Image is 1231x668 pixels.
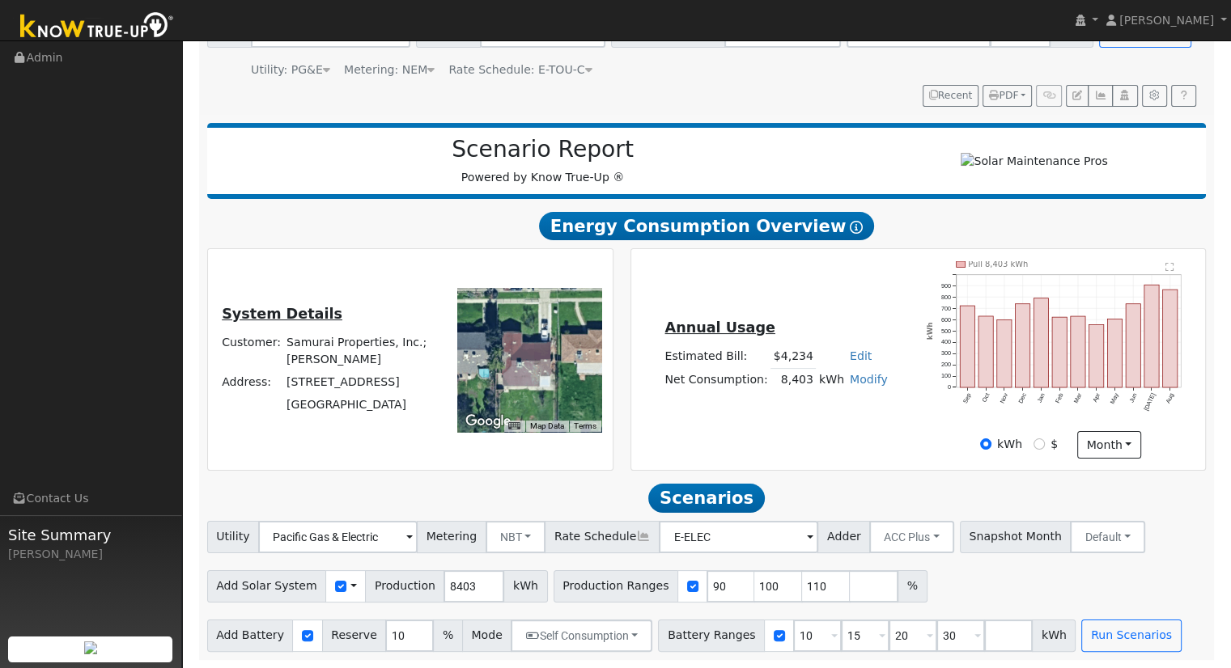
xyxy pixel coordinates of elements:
[461,411,515,432] a: Open this area in Google Maps (opens a new window)
[1053,317,1068,387] rect: onclick=""
[284,394,435,416] td: [GEOGRAPHIC_DATA]
[898,570,927,602] span: %
[1112,85,1137,108] button: Login As
[850,373,888,386] a: Modify
[941,281,951,289] text: 900
[983,85,1032,108] button: PDF
[1055,392,1065,404] text: Feb
[941,361,951,368] text: 200
[1077,431,1141,459] button: month
[219,371,284,394] td: Address:
[659,521,818,553] input: Select a Rate Schedule
[284,371,435,394] td: [STREET_ADDRESS]
[1016,303,1030,387] rect: onclick=""
[1070,521,1145,553] button: Default
[662,345,770,369] td: Estimated Bill:
[978,316,993,387] rect: onclick=""
[215,136,871,186] div: Powered by Know True-Up ®
[816,368,847,391] td: kWh
[511,619,652,652] button: Self Consumption
[969,260,1029,268] text: Pull 8,403 kWh
[219,332,284,371] td: Customer:
[927,322,935,340] text: kWh
[1127,303,1141,387] rect: onclick=""
[981,392,991,404] text: Oct
[941,315,951,323] text: 600
[997,436,1022,453] label: kWh
[1034,438,1045,450] input: $
[960,306,974,387] rect: onclick=""
[1088,85,1113,108] button: Multi-Series Graph
[1092,391,1102,404] text: Apr
[84,641,97,654] img: retrieve
[1119,14,1214,27] span: [PERSON_NAME]
[1089,324,1104,387] rect: onclick=""
[923,85,979,108] button: Recent
[8,524,173,546] span: Site Summary
[1164,290,1178,387] rect: onclick=""
[1051,436,1058,453] label: $
[12,9,182,45] img: Know True-Up
[662,368,770,391] td: Net Consumption:
[941,327,951,334] text: 500
[433,619,462,652] span: %
[997,319,1012,387] rect: onclick=""
[869,521,954,553] button: ACC Plus
[222,306,342,322] u: System Details
[941,338,951,345] text: 400
[284,332,435,371] td: Samurai Properties, Inc.; [PERSON_NAME]
[344,61,435,78] div: Metering: NEM
[770,368,816,391] td: 8,403
[817,521,870,553] span: Adder
[258,521,418,553] input: Select a Utility
[1171,85,1196,108] a: Help Link
[989,90,1018,101] span: PDF
[960,521,1072,553] span: Snapshot Month
[503,570,547,602] span: kWh
[322,619,387,652] span: Reserve
[223,136,862,163] h2: Scenario Report
[207,619,294,652] span: Add Battery
[508,421,520,432] button: Keyboard shortcuts
[365,570,444,602] span: Production
[664,319,775,336] u: Annual Usage
[1034,298,1049,387] rect: onclick=""
[1073,391,1085,404] text: Mar
[770,345,816,369] td: $4,234
[1166,262,1175,272] text: 
[1108,319,1123,387] rect: onclick=""
[486,521,546,553] button: NBT
[961,392,973,405] text: Sep
[574,421,596,430] a: Terms (opens in new tab)
[999,391,1010,404] text: Nov
[530,421,564,432] button: Map Data
[545,521,660,553] span: Rate Schedule
[850,349,872,362] a: Edit
[1110,391,1121,405] text: May
[1032,619,1076,652] span: kWh
[1036,392,1046,404] text: Jan
[1066,85,1089,108] button: Edit User
[941,372,951,379] text: 100
[1165,392,1177,405] text: Aug
[1072,316,1086,387] rect: onclick=""
[941,304,951,311] text: 700
[207,521,260,553] span: Utility
[850,221,863,234] i: Show Help
[554,570,678,602] span: Production Ranges
[980,438,991,450] input: kWh
[1142,85,1167,108] button: Settings
[948,383,951,391] text: 0
[648,484,764,513] span: Scenarios
[941,349,951,357] text: 300
[251,61,330,78] div: Utility: PG&E
[1145,285,1160,387] rect: onclick=""
[539,212,874,241] span: Energy Consumption Overview
[961,153,1107,170] img: Solar Maintenance Pros
[462,619,512,652] span: Mode
[1144,392,1158,412] text: [DATE]
[417,521,486,553] span: Metering
[207,570,327,602] span: Add Solar System
[1128,392,1139,404] text: Jun
[941,293,951,300] text: 800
